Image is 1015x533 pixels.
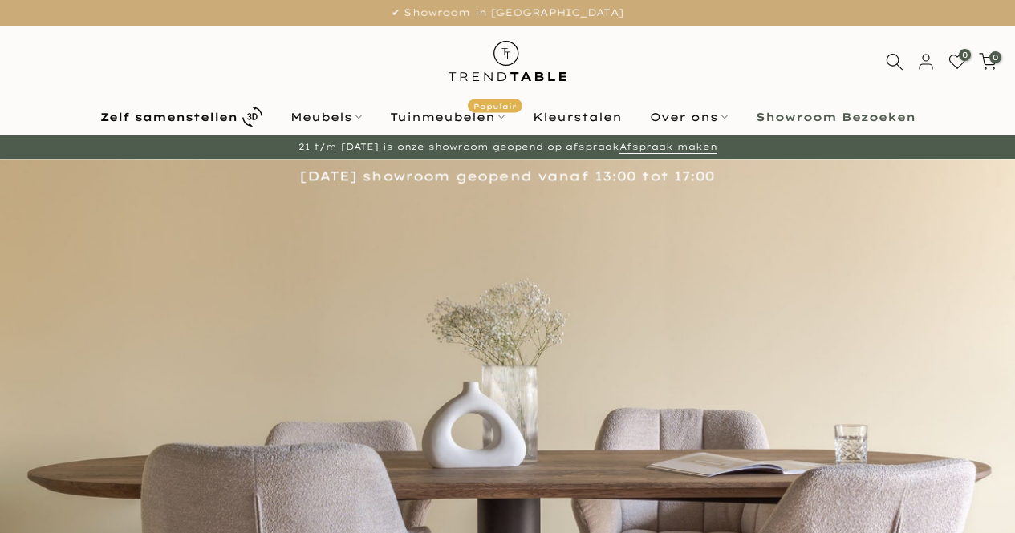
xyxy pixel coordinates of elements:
a: Afspraak maken [619,141,717,154]
span: Populair [468,99,522,112]
a: Zelf samenstellen [86,103,276,131]
a: 0 [979,53,997,71]
span: 0 [959,49,971,61]
a: Meubels [276,107,376,127]
a: Kleurstalen [518,107,635,127]
a: 0 [948,53,966,71]
img: trend-table [437,26,578,97]
a: Showroom Bezoeken [741,107,929,127]
a: TuinmeubelenPopulair [376,107,518,127]
span: 0 [989,51,1001,63]
b: Showroom Bezoeken [756,111,916,123]
b: Zelf samenstellen [100,111,238,123]
a: Over ons [635,107,741,127]
p: ✔ Showroom in [GEOGRAPHIC_DATA] [20,4,995,22]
